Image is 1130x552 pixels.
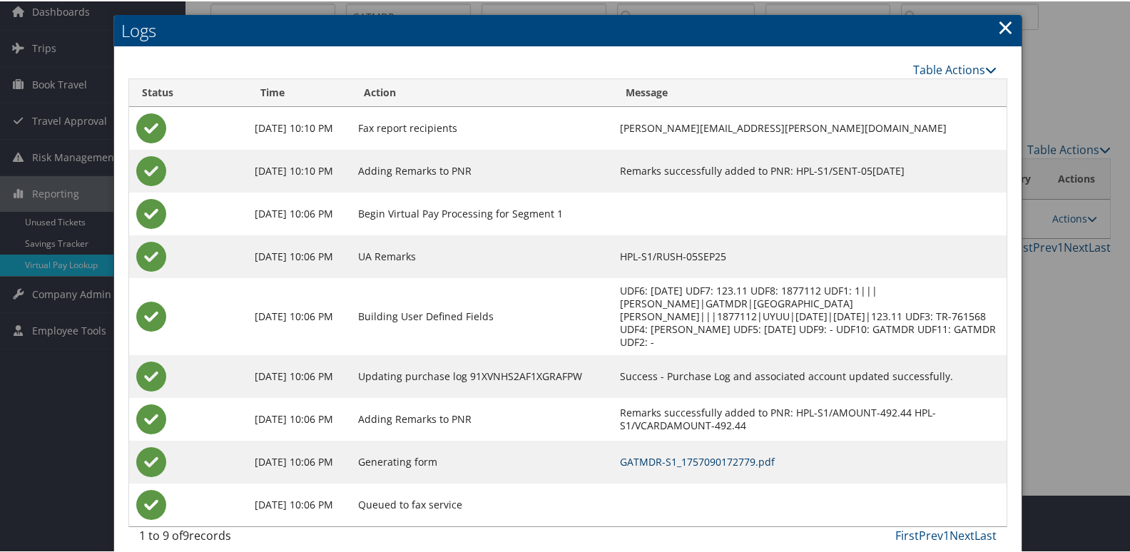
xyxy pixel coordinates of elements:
td: Queued to fax service [351,482,613,525]
a: Last [974,526,997,542]
td: Adding Remarks to PNR [351,397,613,439]
a: 1 [943,526,950,542]
td: Success - Purchase Log and associated account updated successfully. [613,354,1007,397]
th: Message: activate to sort column ascending [613,78,1007,106]
td: HPL-S1/RUSH-05SEP25 [613,234,1007,277]
h2: Logs [114,14,1022,45]
td: Building User Defined Fields [351,277,613,354]
td: Remarks successfully added to PNR: HPL-S1/SENT-05[DATE] [613,148,1007,191]
td: Remarks successfully added to PNR: HPL-S1/AMOUNT-492.44 HPL-S1/VCARDAMOUNT-492.44 [613,397,1007,439]
td: UDF6: [DATE] UDF7: 123.11 UDF8: 1877112 UDF1: 1|||[PERSON_NAME]|GATMDR|[GEOGRAPHIC_DATA][PERSON_N... [613,277,1007,354]
td: Generating form [351,439,613,482]
a: Close [997,11,1014,40]
a: Prev [919,526,943,542]
a: First [895,526,919,542]
td: [DATE] 10:10 PM [248,106,351,148]
td: Begin Virtual Pay Processing for Segment 1 [351,191,613,234]
td: [DATE] 10:06 PM [248,439,351,482]
a: GATMDR-S1_1757090172779.pdf [620,454,775,467]
a: Table Actions [913,61,997,76]
th: Time: activate to sort column ascending [248,78,351,106]
td: Updating purchase log 91XVNHS2AF1XGRAFPW [351,354,613,397]
td: [DATE] 10:06 PM [248,234,351,277]
a: Next [950,526,974,542]
td: [PERSON_NAME][EMAIL_ADDRESS][PERSON_NAME][DOMAIN_NAME] [613,106,1007,148]
td: [DATE] 10:06 PM [248,397,351,439]
td: UA Remarks [351,234,613,277]
span: 9 [183,526,189,542]
td: [DATE] 10:06 PM [248,191,351,234]
td: [DATE] 10:10 PM [248,148,351,191]
th: Action: activate to sort column ascending [351,78,613,106]
td: [DATE] 10:06 PM [248,354,351,397]
th: Status: activate to sort column ascending [129,78,248,106]
td: Adding Remarks to PNR [351,148,613,191]
td: [DATE] 10:06 PM [248,482,351,525]
td: [DATE] 10:06 PM [248,277,351,354]
div: 1 to 9 of records [139,526,337,550]
td: Fax report recipients [351,106,613,148]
